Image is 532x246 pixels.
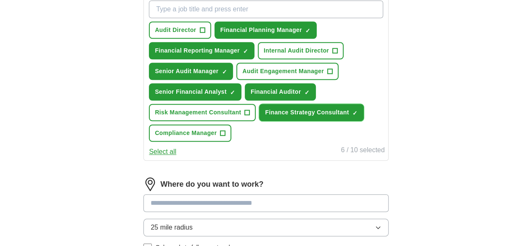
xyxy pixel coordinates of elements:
button: Audit Engagement Manager [236,63,339,80]
span: ✓ [304,89,310,96]
button: Risk Management Consultant [149,104,256,121]
span: ✓ [222,69,227,75]
span: Senior Audit Manager [155,67,218,76]
span: Financial Reporting Manager [155,46,240,55]
span: ✓ [352,110,357,116]
button: Senior Financial Analyst✓ [149,83,241,101]
button: Audit Director [149,21,211,39]
button: Financial Reporting Manager✓ [149,42,254,59]
span: ✓ [230,89,235,96]
span: Senior Financial Analyst [155,87,226,96]
span: Risk Management Consultant [155,108,241,117]
button: Internal Audit Director [258,42,344,59]
button: Financial Auditor✓ [245,83,316,101]
span: 25 mile radius [151,222,193,233]
span: Financial Auditor [251,87,301,96]
button: Compliance Manager [149,124,231,142]
span: ✓ [243,48,248,55]
span: Audit Engagement Manager [242,67,324,76]
span: Internal Audit Director [264,46,329,55]
button: Finance Strategy Consultant✓ [259,104,363,121]
span: Finance Strategy Consultant [265,108,349,117]
button: Senior Audit Manager✓ [149,63,233,80]
div: 6 / 10 selected [341,145,385,157]
input: Type a job title and press enter [149,0,383,18]
button: 25 mile radius [143,219,388,236]
img: location.png [143,177,157,191]
button: Select all [149,147,176,157]
span: Financial Planning Manager [220,26,302,34]
button: Financial Planning Manager✓ [214,21,317,39]
span: Compliance Manager [155,129,217,138]
label: Where do you want to work? [160,179,263,190]
span: ✓ [305,27,310,34]
span: Audit Director [155,26,196,34]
